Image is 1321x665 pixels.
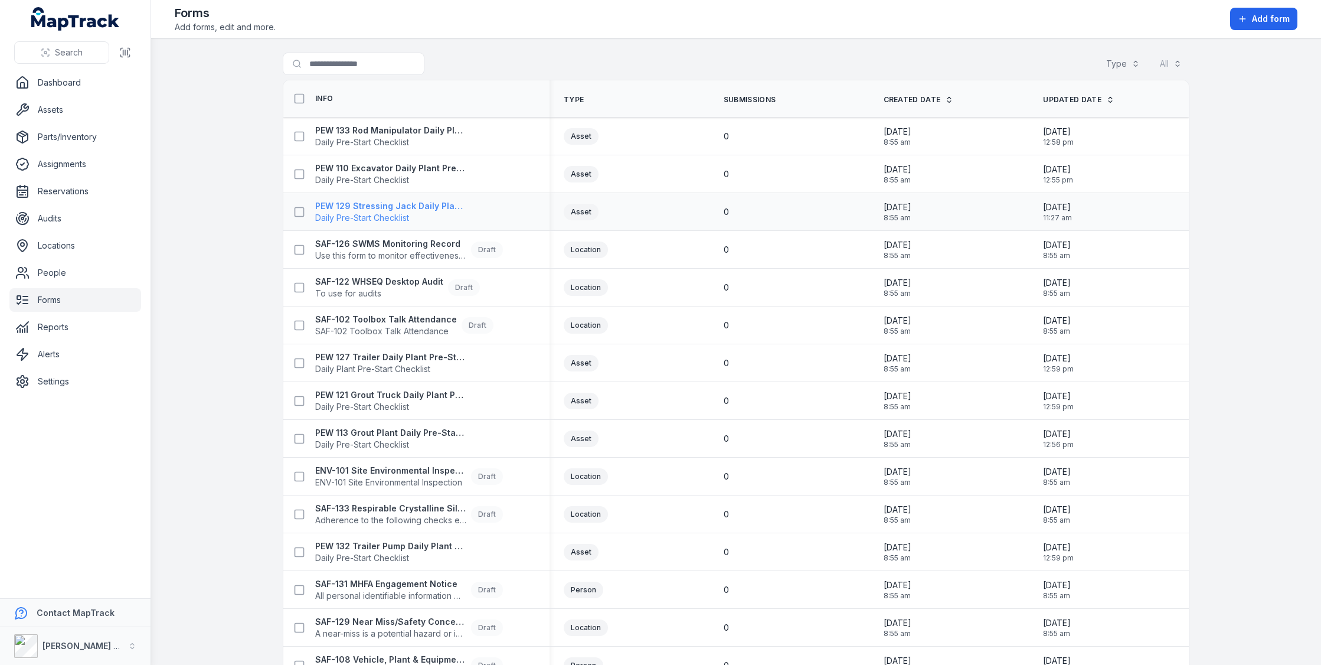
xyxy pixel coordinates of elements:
[884,239,911,260] time: 25/09/2025, 8:55:02 am
[1043,440,1074,449] span: 12:56 pm
[315,162,466,186] a: PEW 110 Excavator Daily Plant Pre-Start ChecklistDaily Pre-Start Checklist
[884,629,911,638] span: 8:55 am
[884,428,911,440] span: [DATE]
[315,540,466,552] strong: PEW 132 Trailer Pump Daily Plant Pre-Start
[724,282,729,294] span: 0
[315,477,466,488] span: ENV-101 Site Environmental Inspection
[315,125,466,148] a: PEW 133 Rod Manipulator Daily Plant Pre-StartDaily Pre-Start Checklist
[884,504,911,525] time: 25/09/2025, 8:55:02 am
[55,47,83,58] span: Search
[315,174,466,186] span: Daily Pre-Start Checklist
[315,288,443,299] span: To use for audits
[884,289,911,298] span: 8:55 am
[1043,277,1071,298] time: 25/09/2025, 8:55:02 am
[1043,95,1101,105] span: Updated Date
[1043,175,1073,185] span: 12:55 pm
[9,98,141,122] a: Assets
[724,546,729,558] span: 0
[564,393,599,409] div: Asset
[564,620,608,636] div: Location
[315,389,466,413] a: PEW 121 Grout Truck Daily Plant Pre-Start ChecklistDaily Pre-Start Checklist
[1098,53,1147,75] button: Type
[724,131,729,142] span: 0
[9,343,141,366] a: Alerts
[1043,504,1071,516] span: [DATE]
[9,234,141,257] a: Locations
[884,327,911,336] span: 8:55 am
[884,126,911,147] time: 25/09/2025, 8:55:02 am
[315,363,466,375] span: Daily Plant Pre-Start Checklist
[564,204,599,220] div: Asset
[1043,353,1074,364] span: [DATE]
[884,95,941,105] span: Created Date
[175,5,276,21] h2: Forms
[884,579,911,591] span: [DATE]
[315,401,466,413] span: Daily Pre-Start Checklist
[1043,315,1071,327] span: [DATE]
[564,468,608,485] div: Location
[1043,504,1071,525] time: 25/09/2025, 8:55:02 am
[1043,579,1071,591] span: [DATE]
[884,390,911,412] time: 25/09/2025, 8:55:02 am
[884,126,911,138] span: [DATE]
[884,466,911,478] span: [DATE]
[884,466,911,487] time: 25/09/2025, 8:55:02 am
[9,315,141,339] a: Reports
[884,553,911,563] span: 8:55 am
[884,201,911,213] span: [DATE]
[315,314,493,337] a: SAF-102 Toolbox Talk AttendanceSAF-102 Toolbox Talk AttendanceDraft
[315,578,466,590] strong: SAF-131 MHFA Engagement Notice
[1043,466,1071,478] span: [DATE]
[1043,251,1071,260] span: 8:55 am
[315,250,466,262] span: Use this form to monitor effectiveness of SWMS
[1043,390,1074,402] span: [DATE]
[884,579,911,601] time: 25/09/2025, 8:55:02 am
[1043,95,1114,105] a: Updated Date
[884,315,911,336] time: 25/09/2025, 8:55:02 am
[884,542,911,563] time: 25/09/2025, 8:55:02 am
[884,591,911,601] span: 8:55 am
[9,152,141,176] a: Assignments
[564,355,599,371] div: Asset
[315,276,443,288] strong: SAF-122 WHSEQ Desktop Audit
[884,478,911,487] span: 8:55 am
[884,617,911,638] time: 25/09/2025, 8:55:02 am
[884,213,911,223] span: 8:55 am
[884,390,911,402] span: [DATE]
[884,251,911,260] span: 8:55 am
[564,95,584,105] span: Type
[884,428,911,449] time: 25/09/2025, 8:55:02 am
[884,504,911,516] span: [DATE]
[1043,617,1071,629] span: [DATE]
[1043,239,1071,260] time: 25/09/2025, 8:55:02 am
[1043,364,1074,374] span: 12:59 pm
[564,242,608,258] div: Location
[315,552,466,564] span: Daily Pre-Start Checklist
[9,71,141,94] a: Dashboard
[315,540,466,564] a: PEW 132 Trailer Pump Daily Plant Pre-StartDaily Pre-Start Checklist
[564,544,599,560] div: Asset
[315,212,466,224] span: Daily Pre-Start Checklist
[31,7,120,31] a: MapTrack
[1043,591,1071,601] span: 8:55 am
[315,514,466,526] span: Adherence to the following checks ensure that the proposed works are in accordance with "The Work...
[1043,164,1073,185] time: 25/09/2025, 12:55:09 pm
[9,125,141,149] a: Parts/Inventory
[471,582,503,598] div: Draft
[1043,239,1071,251] span: [DATE]
[724,95,776,105] span: Submissions
[315,136,466,148] span: Daily Pre-Start Checklist
[1043,126,1074,138] span: [DATE]
[315,314,457,325] strong: SAF-102 Toolbox Talk Attendance
[315,465,503,488] a: ENV-101 Site Environmental InspectionENV-101 Site Environmental InspectionDraft
[884,440,911,449] span: 8:55 am
[1043,542,1074,553] span: [DATE]
[1043,126,1074,147] time: 25/09/2025, 12:58:23 pm
[175,21,276,33] span: Add forms, edit and more.
[564,431,599,447] div: Asset
[724,395,729,407] span: 0
[1043,138,1074,147] span: 12:58 pm
[1043,164,1073,175] span: [DATE]
[315,590,466,602] span: All personal identifiable information must be anonymised. This form is for internal statistical t...
[724,206,729,218] span: 0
